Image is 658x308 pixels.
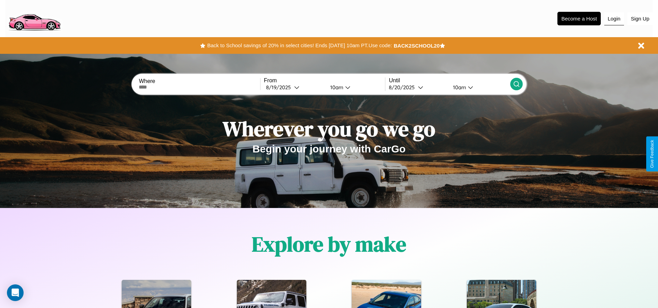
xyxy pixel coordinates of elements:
div: 8 / 20 / 2025 [389,84,418,91]
button: Become a Host [557,12,601,25]
label: Where [139,78,260,84]
h1: Explore by make [252,230,406,258]
label: Until [389,77,510,84]
div: 8 / 19 / 2025 [266,84,294,91]
button: Back to School savings of 20% in select cities! Ends [DATE] 10am PT.Use code: [205,41,393,50]
button: 10am [325,84,385,91]
div: 10am [450,84,468,91]
label: From [264,77,385,84]
b: BACK2SCHOOL20 [394,43,440,49]
div: Give Feedback [650,140,655,168]
div: 10am [327,84,345,91]
button: Sign Up [627,12,653,25]
button: Login [604,12,624,25]
button: 10am [447,84,510,91]
img: logo [5,3,63,32]
div: Open Intercom Messenger [7,284,24,301]
button: 8/19/2025 [264,84,325,91]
